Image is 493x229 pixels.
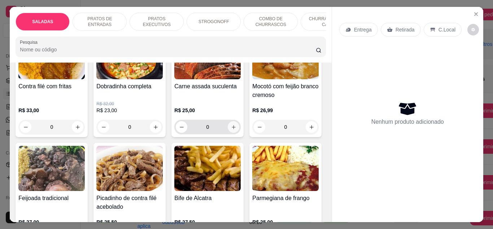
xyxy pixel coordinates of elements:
p: Entrega [354,26,372,33]
img: product-image [174,146,241,191]
p: STROGONOFF [198,19,229,25]
p: R$ 27,00 [18,219,85,226]
img: product-image [96,146,163,191]
p: Retirada [396,26,415,33]
h4: Contra filé com fritas [18,82,85,91]
button: decrease-product-quantity [467,24,479,35]
button: increase-product-quantity [306,121,317,133]
h4: Picadinho de contra filé acebolado [96,194,163,211]
p: CHURRASCOS DA CASA [307,16,349,27]
button: increase-product-quantity [228,121,239,133]
p: COMBO DE CHURRASCOS [250,16,292,27]
p: R$ 25,00 [252,219,319,226]
p: R$ 27,50 [174,219,241,226]
p: R$ 26,99 [252,107,319,114]
h4: Parmegiana de frango [252,194,319,203]
input: Pesquisa [20,46,316,53]
button: decrease-product-quantity [254,121,265,133]
p: PRATOS DE ENTRADAS [79,16,121,27]
h4: Feijoada tradicional [18,194,85,203]
p: C.Local [439,26,455,33]
button: increase-product-quantity [150,121,161,133]
h4: Mocotó com feijão branco cremoso [252,82,319,99]
button: decrease-product-quantity [98,121,109,133]
h4: Carne assada suculenta [174,82,241,91]
h4: Dobradinha completa [96,82,163,91]
button: Close [470,8,482,20]
button: decrease-product-quantity [176,121,187,133]
h4: Bife de Alcatra [174,194,241,203]
p: R$ 23,00 [96,107,163,114]
p: R$ 25,00 [174,107,241,114]
p: R$ 32,00 [96,101,163,107]
p: R$ 25,50 [96,219,163,226]
img: product-image [252,146,319,191]
p: Nenhum produto adicionado [371,118,444,126]
p: SALADAS [32,19,53,25]
p: R$ 33,00 [18,107,85,114]
img: product-image [18,146,85,191]
label: Pesquisa [20,39,40,45]
p: PRATOS EXECUTIVOS [136,16,178,27]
